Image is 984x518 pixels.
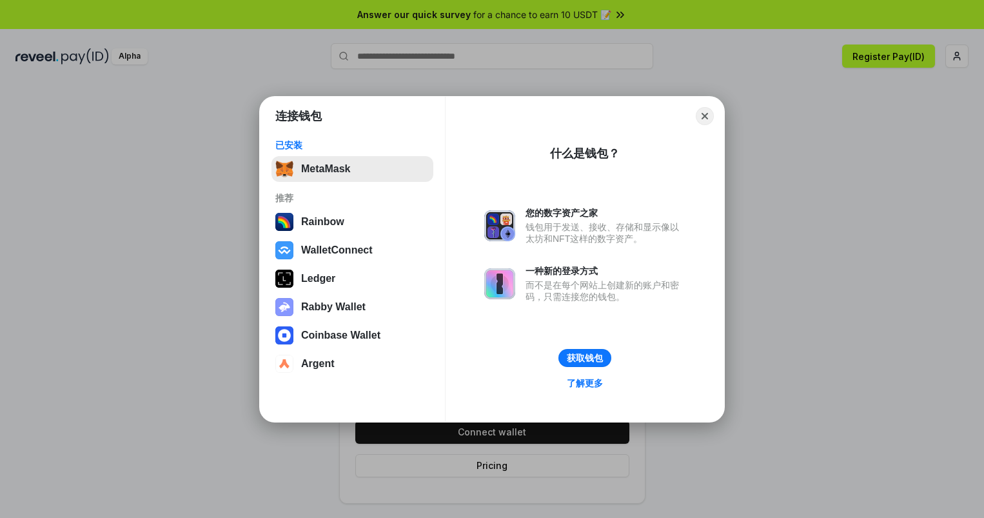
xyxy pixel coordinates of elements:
img: svg+xml,%3Csvg%20xmlns%3D%22http%3A%2F%2Fwww.w3.org%2F2000%2Fsvg%22%20fill%3D%22none%22%20viewBox... [484,210,515,241]
img: svg+xml,%3Csvg%20fill%3D%22none%22%20height%3D%2233%22%20viewBox%3D%220%200%2035%2033%22%20width%... [275,160,293,178]
div: 获取钱包 [567,352,603,364]
div: 推荐 [275,192,429,204]
button: WalletConnect [271,237,433,263]
button: Argent [271,351,433,377]
button: Rabby Wallet [271,294,433,320]
div: Argent [301,358,335,370]
div: 您的数字资产之家 [526,207,685,219]
img: svg+xml,%3Csvg%20width%3D%2228%22%20height%3D%2228%22%20viewBox%3D%220%200%2028%2028%22%20fill%3D... [275,355,293,373]
button: Close [696,107,714,125]
img: svg+xml,%3Csvg%20xmlns%3D%22http%3A%2F%2Fwww.w3.org%2F2000%2Fsvg%22%20fill%3D%22none%22%20viewBox... [275,298,293,316]
img: svg+xml,%3Csvg%20xmlns%3D%22http%3A%2F%2Fwww.w3.org%2F2000%2Fsvg%22%20fill%3D%22none%22%20viewBox... [484,268,515,299]
div: 而不是在每个网站上创建新的账户和密码，只需连接您的钱包。 [526,279,685,303]
div: 钱包用于发送、接收、存储和显示像以太坊和NFT这样的数字资产。 [526,221,685,244]
div: WalletConnect [301,244,373,256]
div: 什么是钱包？ [550,146,620,161]
div: Coinbase Wallet [301,330,380,341]
button: 获取钱包 [558,349,611,367]
button: Rainbow [271,209,433,235]
a: 了解更多 [559,375,611,392]
div: Rabby Wallet [301,301,366,313]
button: MetaMask [271,156,433,182]
button: Ledger [271,266,433,292]
img: svg+xml,%3Csvg%20width%3D%22120%22%20height%3D%22120%22%20viewBox%3D%220%200%20120%20120%22%20fil... [275,213,293,231]
div: 已安装 [275,139,429,151]
div: 一种新的登录方式 [526,265,685,277]
button: Coinbase Wallet [271,323,433,348]
div: Rainbow [301,216,344,228]
div: Ledger [301,273,335,284]
img: svg+xml,%3Csvg%20xmlns%3D%22http%3A%2F%2Fwww.w3.org%2F2000%2Fsvg%22%20width%3D%2228%22%20height%3... [275,270,293,288]
img: svg+xml,%3Csvg%20width%3D%2228%22%20height%3D%2228%22%20viewBox%3D%220%200%2028%2028%22%20fill%3D... [275,326,293,344]
h1: 连接钱包 [275,108,322,124]
div: 了解更多 [567,377,603,389]
div: MetaMask [301,163,350,175]
img: svg+xml,%3Csvg%20width%3D%2228%22%20height%3D%2228%22%20viewBox%3D%220%200%2028%2028%22%20fill%3D... [275,241,293,259]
